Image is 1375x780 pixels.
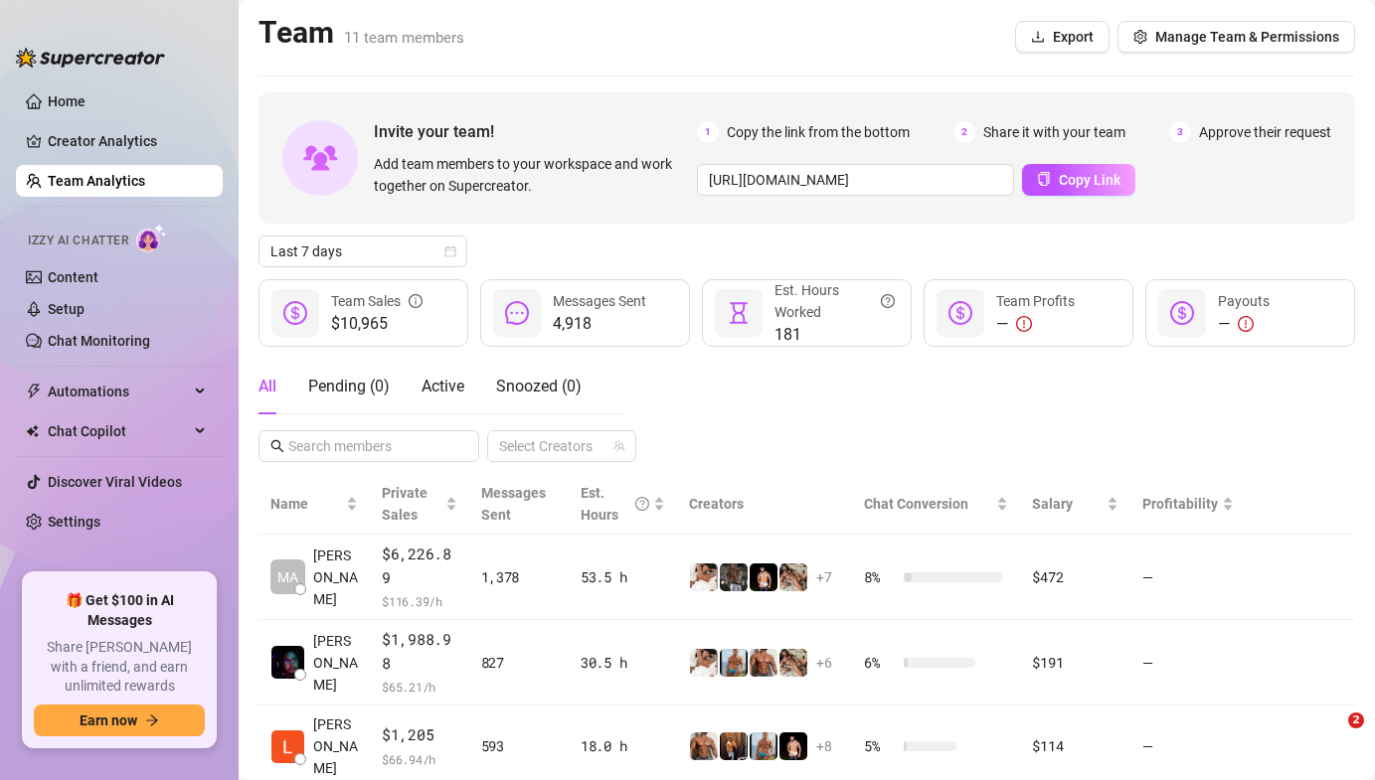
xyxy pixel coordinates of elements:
[34,638,205,697] span: Share [PERSON_NAME] with a friend, and earn unlimited rewards
[1022,164,1135,196] button: Copy Link
[1169,121,1191,143] span: 3
[270,439,284,453] span: search
[34,591,205,630] span: 🎁 Get $100 in AI Messages
[635,482,649,526] span: question-circle
[581,652,665,674] div: 30.5 h
[313,713,358,779] span: [PERSON_NAME]
[1238,316,1254,332] span: exclamation-circle
[16,48,165,68] img: logo-BBDzfeDw.svg
[1053,29,1094,45] span: Export
[271,646,304,679] img: Rexson John Gab…
[136,224,167,252] img: AI Chatter
[48,301,85,317] a: Setup
[1016,316,1032,332] span: exclamation-circle
[48,333,150,349] a: Chat Monitoring
[283,301,307,325] span: dollar-circle
[774,323,895,347] span: 181
[496,377,582,395] span: Snoozed ( 0 )
[996,293,1075,309] span: Team Profits
[270,236,455,266] span: Last 7 days
[750,563,777,591] img: Novela_Papi
[697,121,719,143] span: 1
[382,591,457,611] span: $ 116.39 /h
[750,732,777,760] img: John
[26,424,39,438] img: Chat Copilot
[28,232,128,250] span: Izzy AI Chatter
[720,649,748,677] img: John
[1348,712,1364,728] span: 2
[308,375,390,398] div: Pending ( 0 )
[1015,21,1110,53] button: Export
[779,732,807,760] img: Novela_Papi
[953,121,975,143] span: 2
[816,652,832,674] span: + 6
[481,566,557,588] div: 1,378
[382,543,457,589] span: $6,226.89
[374,153,689,197] span: Add team members to your workspace and work together on Supercreator.
[1130,620,1246,705] td: —
[581,482,649,526] div: Est. Hours
[727,121,910,143] span: Copy the link from the bottom
[996,312,1075,336] div: —
[80,712,137,728] span: Earn now
[1032,652,1117,674] div: $191
[983,121,1125,143] span: Share it with your team
[48,125,207,157] a: Creator Analytics
[48,376,189,407] span: Automations
[382,677,457,697] span: $ 65.21 /h
[581,735,665,757] div: 18.0 h
[779,563,807,591] img: Uncle
[382,485,428,523] span: Private Sales
[48,93,86,109] a: Home
[690,649,718,677] img: Jake
[1032,735,1117,757] div: $114
[1199,121,1331,143] span: Approve their request
[690,563,718,591] img: Jake
[258,474,370,535] th: Name
[1218,312,1270,336] div: —
[271,730,304,763] img: Lester Dillena
[481,652,557,674] div: 827
[720,563,748,591] img: iceman_jb
[553,293,646,309] span: Messages Sent
[1037,172,1051,186] span: copy
[864,735,896,757] span: 5 %
[34,704,205,736] button: Earn nowarrow-right
[1130,535,1246,620] td: —
[727,301,751,325] span: hourglass
[409,290,423,312] span: info-circle
[331,312,423,336] span: $10,965
[720,732,748,760] img: Jordan
[48,415,189,447] span: Chat Copilot
[382,749,457,769] span: $ 66.94 /h
[613,440,625,452] span: team
[816,735,832,757] span: + 8
[258,14,464,52] h2: Team
[864,566,896,588] span: 8 %
[750,649,777,677] img: David
[1031,30,1045,44] span: download
[881,279,895,323] span: question-circle
[1155,29,1339,45] span: Manage Team & Permissions
[48,173,145,189] a: Team Analytics
[864,496,968,512] span: Chat Conversion
[1170,301,1194,325] span: dollar-circle
[288,435,451,457] input: Search members
[774,279,895,323] div: Est. Hours Worked
[374,119,697,144] span: Invite your team!
[145,713,159,727] span: arrow-right
[382,628,457,675] span: $1,988.98
[1032,496,1073,512] span: Salary
[444,245,456,257] span: calendar
[48,474,182,490] a: Discover Viral Videos
[690,732,718,760] img: David
[277,566,298,588] span: MA
[553,312,646,336] span: 4,918
[48,269,98,285] a: Content
[313,630,358,696] span: [PERSON_NAME]
[382,723,457,747] span: $1,205
[1218,293,1270,309] span: Payouts
[26,384,42,399] span: thunderbolt
[779,649,807,677] img: Uncle
[48,514,100,530] a: Settings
